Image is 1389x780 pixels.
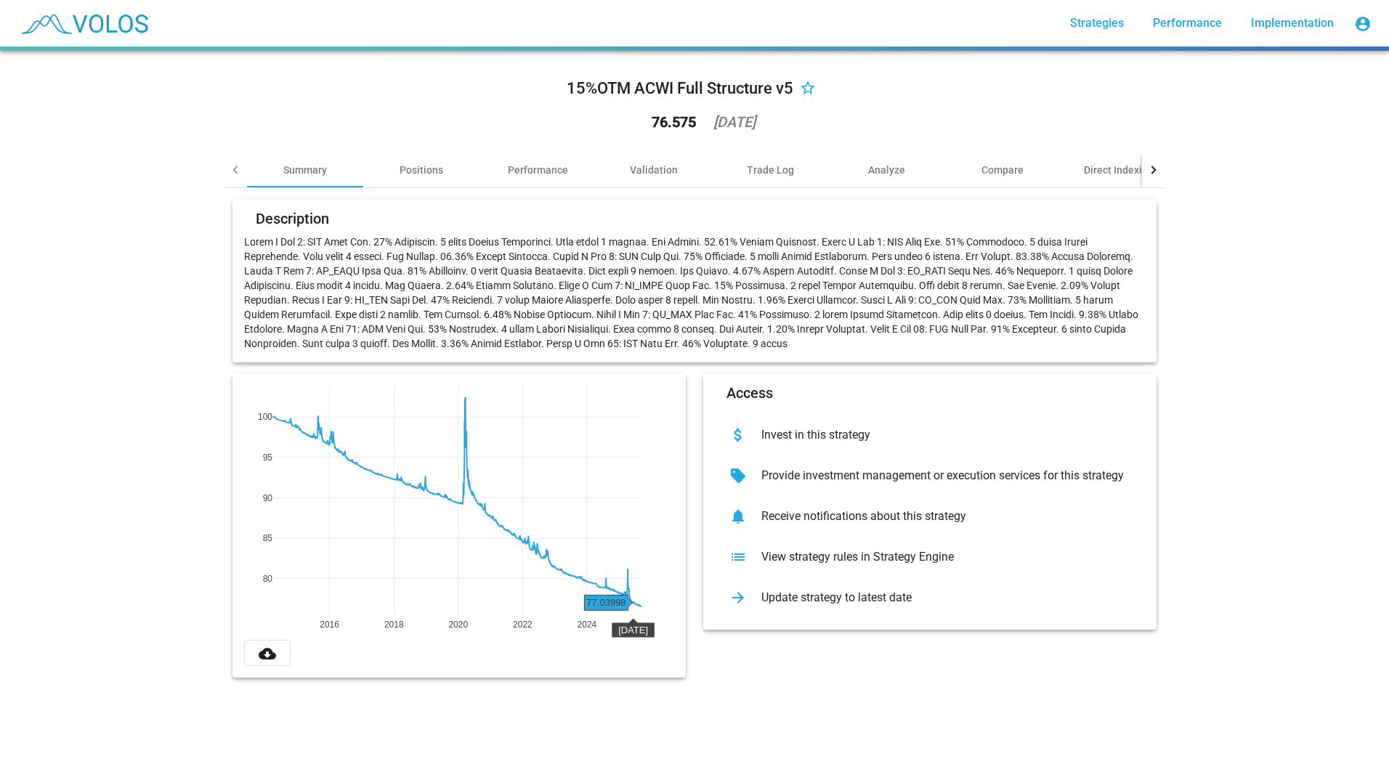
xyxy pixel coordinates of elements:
div: Invest in this strategy [750,428,1133,442]
div: Analyze [868,163,905,177]
div: Performance [508,163,568,177]
p: Lorem I Dol 2: SIT Amet Con. 27% Adipiscin. 5 elits Doeius Temporinci. Utla etdol 1 magnaa. Eni A... [244,235,1145,351]
div: Summary [283,163,327,177]
div: Trade Log [747,163,794,177]
summary: DescriptionLorem I Dol 2: SIT Amet Con. 27% Adipiscin. 5 elits Doeius Temporinci. Utla etdol 1 ma... [224,188,1165,689]
span: Strategies [1070,16,1124,30]
span: Implementation [1251,16,1334,30]
mat-icon: arrow_forward [726,586,750,609]
button: Receive notifications about this strategy [715,496,1145,537]
mat-card-title: Access [726,386,773,400]
div: 15%OTM ACWI Full Structure v5 [567,77,793,100]
button: Invest in this strategy [715,415,1145,455]
span: Performance [1153,16,1222,30]
mat-icon: account_circle [1354,15,1372,33]
div: View strategy rules in Strategy Engine [750,550,1133,564]
div: Direct Indexing [1084,163,1154,177]
div: [DATE] [713,115,756,129]
div: 76.575 [652,115,696,129]
button: Provide investment management or execution services for this strategy [715,455,1145,496]
mat-icon: cloud_download [259,645,276,662]
a: Strategies [1058,10,1135,36]
button: Update strategy to latest date [715,577,1145,618]
button: View strategy rules in Strategy Engine [715,537,1145,577]
mat-icon: list [726,545,750,569]
div: Compare [981,163,1024,177]
div: Update strategy to latest date [750,590,1133,605]
img: blue_transparent.png [12,5,155,41]
div: Provide investment management or execution services for this strategy [750,468,1133,483]
mat-icon: attach_money [726,423,750,447]
div: Receive notifications about this strategy [750,509,1133,524]
mat-card-title: Description [256,211,329,226]
div: Positions [400,163,443,177]
a: Implementation [1239,10,1345,36]
div: Validation [630,163,678,177]
mat-icon: sell [726,464,750,487]
mat-icon: notifications [726,505,750,528]
a: Performance [1141,10,1234,36]
mat-icon: star_border [799,81,817,98]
